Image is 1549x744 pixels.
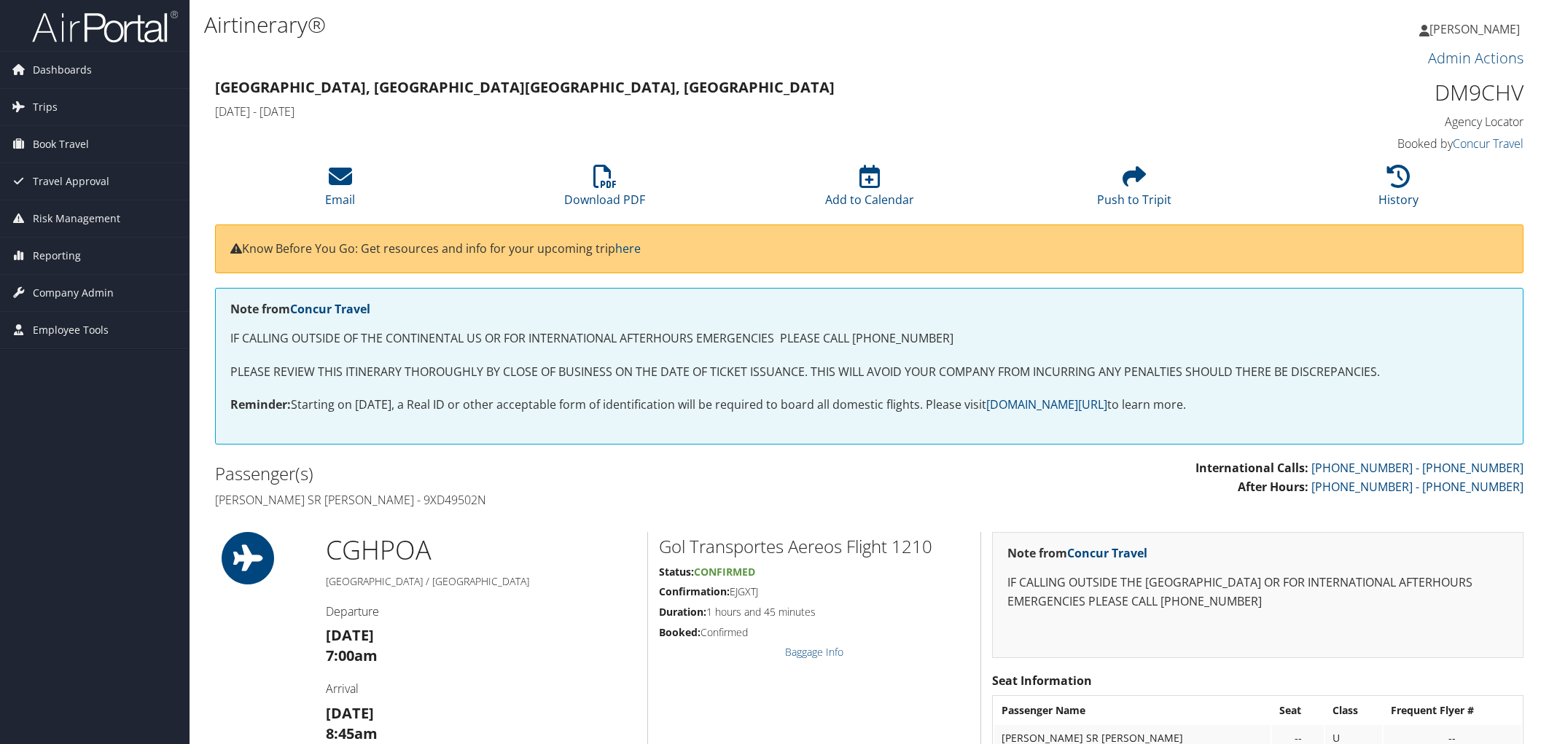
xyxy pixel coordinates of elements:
a: Add to Calendar [825,173,914,208]
img: airportal-logo.png [32,9,178,44]
h5: 1 hours and 45 minutes [659,605,969,619]
strong: Duration: [659,605,706,619]
th: Passenger Name [994,697,1271,724]
a: Concur Travel [290,301,370,317]
span: Employee Tools [33,312,109,348]
a: here [615,240,641,257]
p: Starting on [DATE], a Real ID or other acceptable form of identification will be required to boar... [230,396,1508,415]
h2: Gol Transportes Aereos Flight 1210 [659,534,969,559]
h4: [PERSON_NAME] sr [PERSON_NAME] - 9XD49502N [215,492,859,508]
strong: 7:00am [326,646,378,665]
h4: Agency Locator [1213,114,1523,130]
strong: Status: [659,565,694,579]
p: IF CALLING OUTSIDE OF THE CONTINENTAL US OR FOR INTERNATIONAL AFTERHOURS EMERGENCIES PLEASE CALL ... [230,329,1508,348]
h2: Passenger(s) [215,461,859,486]
h1: Airtinerary® [204,9,1091,40]
strong: Booked: [659,625,701,639]
a: Push to Tripit [1097,173,1171,208]
strong: After Hours: [1238,479,1308,495]
a: Admin Actions [1428,48,1523,68]
strong: International Calls: [1195,460,1308,476]
span: Confirmed [694,565,755,579]
strong: 8:45am [326,724,378,743]
h5: Confirmed [659,625,969,640]
h4: Departure [326,603,636,619]
span: Book Travel [33,126,89,162]
a: Email [325,173,355,208]
strong: Seat Information [992,673,1092,689]
a: Concur Travel [1067,545,1147,561]
th: Frequent Flyer # [1384,697,1521,724]
a: [PHONE_NUMBER] - [PHONE_NUMBER] [1311,479,1523,495]
h4: Booked by [1213,136,1523,152]
span: Dashboards [33,52,92,88]
th: Class [1325,697,1382,724]
span: Travel Approval [33,163,109,200]
span: Risk Management [33,200,120,237]
span: Company Admin [33,275,114,311]
h5: EJGXTJ [659,584,969,599]
h1: CGH POA [326,532,636,568]
strong: Confirmation: [659,584,730,598]
a: History [1378,173,1419,208]
p: Know Before You Go: Get resources and info for your upcoming trip [230,240,1508,259]
p: PLEASE REVIEW THIS ITINERARY THOROUGHLY BY CLOSE OF BUSINESS ON THE DATE OF TICKET ISSUANCE. THIS... [230,363,1508,382]
span: [PERSON_NAME] [1429,21,1520,37]
strong: Note from [230,301,370,317]
strong: [GEOGRAPHIC_DATA], [GEOGRAPHIC_DATA] [GEOGRAPHIC_DATA], [GEOGRAPHIC_DATA] [215,77,835,97]
p: IF CALLING OUTSIDE THE [GEOGRAPHIC_DATA] OR FOR INTERNATIONAL AFTERHOURS EMERGENCIES PLEASE CALL ... [1007,573,1508,611]
th: Seat [1272,697,1324,724]
a: Baggage Info [785,645,843,659]
span: Reporting [33,238,81,274]
h4: Arrival [326,681,636,697]
a: [DOMAIN_NAME][URL] [986,396,1107,412]
a: Download PDF [564,173,645,208]
a: Concur Travel [1453,136,1523,152]
strong: Note from [1007,545,1147,561]
a: [PHONE_NUMBER] - [PHONE_NUMBER] [1311,460,1523,476]
h4: [DATE] - [DATE] [215,103,1191,120]
strong: [DATE] [326,625,374,645]
a: [PERSON_NAME] [1419,7,1534,51]
h1: DM9CHV [1213,77,1523,108]
strong: Reminder: [230,396,291,412]
h5: [GEOGRAPHIC_DATA] / [GEOGRAPHIC_DATA] [326,574,636,589]
strong: [DATE] [326,703,374,723]
span: Trips [33,89,58,125]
